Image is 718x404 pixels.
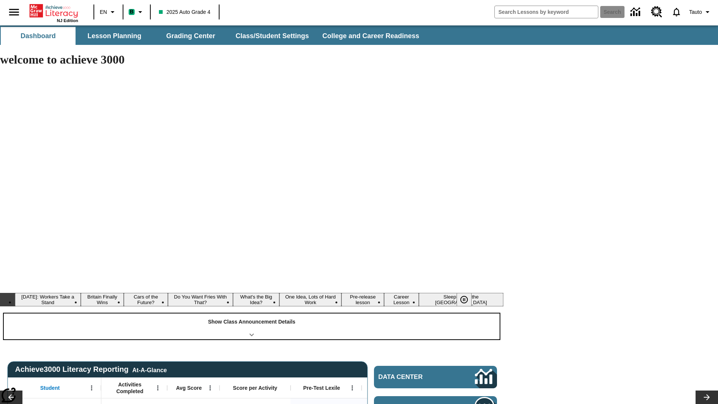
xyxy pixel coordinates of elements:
button: Open Menu [86,382,97,394]
div: At-A-Glance [132,365,167,374]
button: Boost Class color is mint green. Change class color [126,5,148,19]
a: Home [30,3,78,18]
button: Open side menu [3,1,25,23]
span: Pre-Test Lexile [303,385,340,391]
button: Class/Student Settings [230,27,315,45]
button: Language: EN, Select a language [96,5,120,19]
span: Score per Activity [233,385,277,391]
button: Grading Center [153,27,228,45]
button: Slide 1 Labor Day: Workers Take a Stand [15,293,81,306]
button: Pause [457,293,472,306]
span: Avg Score [176,385,202,391]
span: Tauto [689,8,702,16]
button: Lesson carousel, Next [696,391,718,404]
button: Open Menu [152,382,163,394]
a: Notifications [667,2,686,22]
button: Slide 5 What's the Big Idea? [233,293,279,306]
button: Slide 3 Cars of the Future? [124,293,168,306]
span: B [130,7,134,16]
button: Profile/Settings [686,5,715,19]
button: Lesson Planning [77,27,152,45]
a: Data Center [626,2,647,22]
input: search field [495,6,598,18]
div: Home [30,3,78,23]
button: Slide 9 Sleepless in the Animal Kingdom [419,293,503,306]
div: Show Class Announcement Details [4,313,500,339]
a: Resource Center, Will open in new tab [647,2,667,22]
span: EN [100,8,107,16]
button: Slide 4 Do You Want Fries With That? [168,293,233,306]
button: Open Menu [205,382,216,394]
button: Dashboard [1,27,76,45]
button: College and Career Readiness [316,27,425,45]
span: Data Center [378,373,449,381]
button: Slide 7 Pre-release lesson [341,293,384,306]
button: Slide 6 One Idea, Lots of Hard Work [279,293,341,306]
button: Slide 8 Career Lesson [384,293,419,306]
span: Activities Completed [105,381,154,395]
div: Pause [457,293,479,306]
span: Student [40,385,60,391]
span: Achieve3000 Literacy Reporting [15,365,167,374]
button: Open Menu [347,382,358,394]
p: Show Class Announcement Details [208,318,295,326]
span: NJ Edition [57,18,78,23]
a: Data Center [374,366,497,388]
button: Slide 2 Britain Finally Wins [81,293,124,306]
span: 2025 Auto Grade 4 [159,8,211,16]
